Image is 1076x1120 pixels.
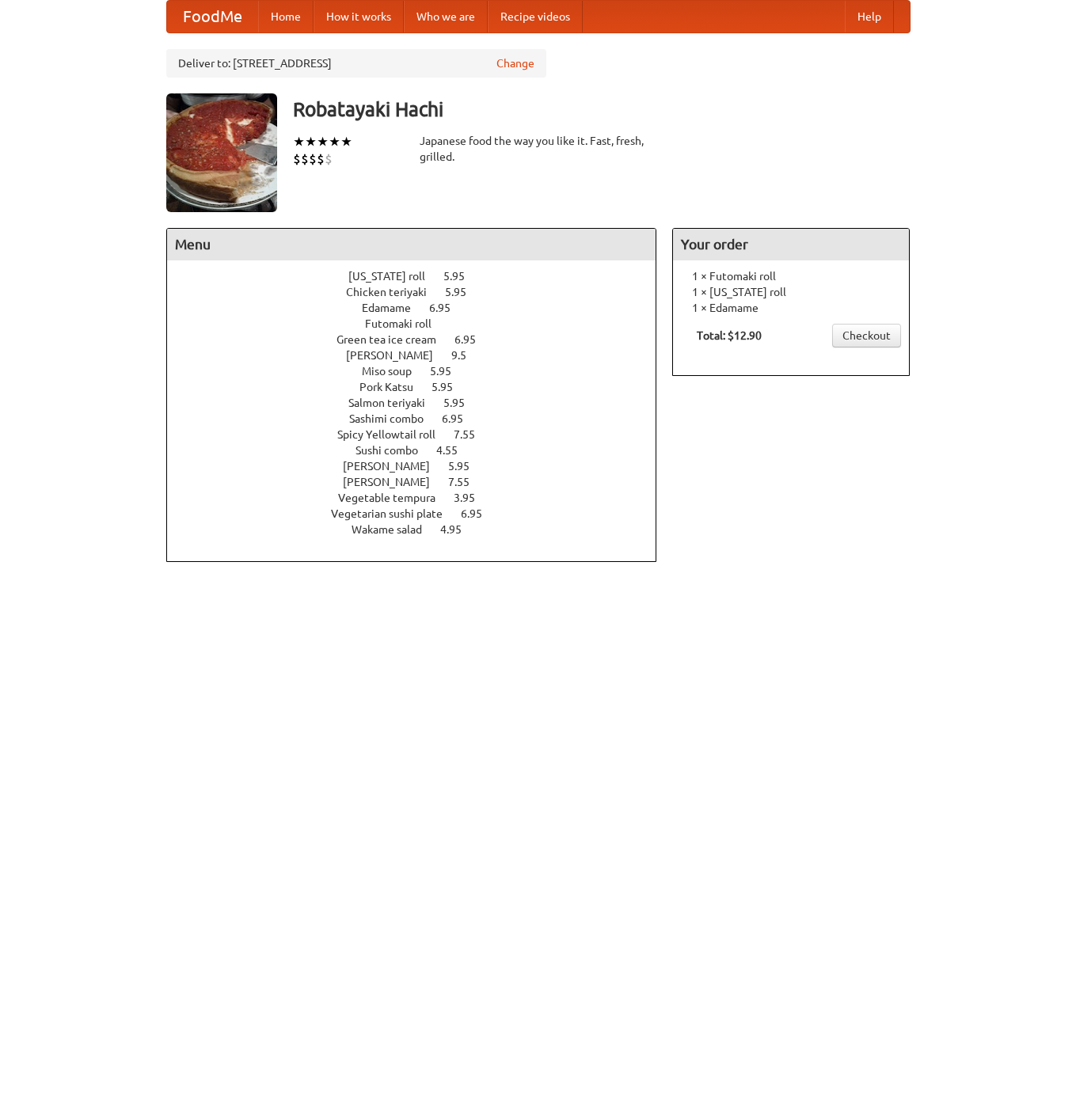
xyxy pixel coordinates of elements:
[167,1,258,32] a: FoodMe
[338,492,504,504] a: Vegetable tempura 3.95
[430,365,467,378] span: 5.95
[365,317,477,330] a: Futomaki roll
[166,93,277,212] img: angular.jpg
[166,49,546,78] div: Deliver to: [STREET_ADDRESS]
[338,492,451,504] span: Vegetable tempura
[355,444,434,457] span: Sushi combo
[845,1,894,32] a: Help
[337,428,451,441] span: Spicy Yellowtail roll
[348,270,494,283] a: [US_STATE] roll 5.95
[331,507,511,520] a: Vegetarian sushi plate 6.95
[445,286,482,298] span: 5.95
[432,381,469,393] span: 5.95
[349,412,439,425] span: Sashimi combo
[293,133,305,150] li: ★
[448,460,485,473] span: 5.95
[348,397,494,409] a: Salmon teriyaki 5.95
[443,270,481,283] span: 5.95
[673,229,909,260] h4: Your order
[454,428,491,441] span: 7.55
[337,428,504,441] a: Spicy Yellowtail roll 7.55
[301,150,309,168] li: $
[429,302,466,314] span: 6.95
[346,286,443,298] span: Chicken teriyaki
[488,1,583,32] a: Recipe videos
[346,349,449,362] span: [PERSON_NAME]
[167,229,656,260] h4: Menu
[293,93,911,125] h3: Robatayaki Hachi
[681,268,901,284] li: 1 × Futomaki roll
[346,286,496,298] a: Chicken teriyaki 5.95
[359,381,482,393] a: Pork Katsu 5.95
[317,133,329,150] li: ★
[697,329,762,342] b: Total: $12.90
[451,349,482,362] span: 9.5
[355,444,487,457] a: Sushi combo 4.55
[448,476,485,488] span: 7.55
[496,55,534,71] a: Change
[348,397,441,409] span: Salmon teriyaki
[314,1,404,32] a: How it works
[362,302,427,314] span: Edamame
[832,324,901,347] a: Checkout
[348,270,441,283] span: [US_STATE] roll
[258,1,314,32] a: Home
[362,365,428,378] span: Miso soup
[442,412,479,425] span: 6.95
[343,460,499,473] a: [PERSON_NAME] 5.95
[352,523,491,536] a: Wakame salad 4.95
[454,333,492,346] span: 6.95
[317,150,325,168] li: $
[309,150,317,168] li: $
[436,444,473,457] span: 4.55
[305,133,317,150] li: ★
[336,333,505,346] a: Green tea ice cream 6.95
[331,507,458,520] span: Vegetarian sushi plate
[362,365,481,378] a: Miso soup 5.95
[336,333,452,346] span: Green tea ice cream
[681,284,901,300] li: 1 × [US_STATE] roll
[443,397,481,409] span: 5.95
[340,133,352,150] li: ★
[346,349,496,362] a: [PERSON_NAME] 9.5
[365,317,447,330] span: Futomaki roll
[329,133,340,150] li: ★
[349,412,492,425] a: Sashimi combo 6.95
[343,460,446,473] span: [PERSON_NAME]
[352,523,438,536] span: Wakame salad
[681,300,901,316] li: 1 × Edamame
[325,150,333,168] li: $
[293,150,301,168] li: $
[440,523,477,536] span: 4.95
[343,476,446,488] span: [PERSON_NAME]
[461,507,498,520] span: 6.95
[359,381,429,393] span: Pork Katsu
[404,1,488,32] a: Who we are
[362,302,480,314] a: Edamame 6.95
[420,133,657,165] div: Japanese food the way you like it. Fast, fresh, grilled.
[454,492,491,504] span: 3.95
[343,476,499,488] a: [PERSON_NAME] 7.55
